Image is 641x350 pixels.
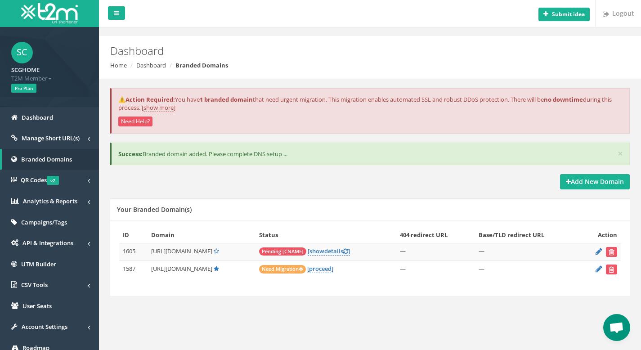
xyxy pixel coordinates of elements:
[603,314,630,341] a: Open chat
[259,265,306,274] span: Need Migration
[118,95,623,112] p: You have that need urgent migration. This migration enables automated SSL and robust DDoS protect...
[118,117,152,126] button: Need Help?
[22,134,80,142] span: Manage Short URL(s)
[22,302,52,310] span: User Seats
[396,243,475,260] td: —
[119,243,148,260] td: 1605
[475,243,579,260] td: —
[151,247,212,255] span: [URL][DOMAIN_NAME]
[117,206,192,213] h5: Your Branded Domain(s)
[21,281,48,289] span: CSV Tools
[47,176,59,185] span: v2
[21,176,59,184] span: QR Codes
[136,61,166,69] a: Dashboard
[11,66,40,74] strong: SCGHOME
[148,227,256,243] th: Domain
[118,150,143,158] b: Success:
[618,149,623,158] button: ×
[475,227,579,243] th: Base/TLD redirect URL
[396,227,475,243] th: 404 redirect URL
[538,8,590,21] button: Submit idea
[22,113,53,121] span: Dashboard
[21,260,56,268] span: UTM Builder
[11,84,36,93] span: Pro Plan
[21,3,78,23] img: T2M
[110,61,127,69] a: Home
[118,95,175,103] strong: ⚠️Action Required:
[259,247,306,256] span: Pending [CNAME]
[214,265,219,273] a: Default
[560,174,630,189] a: Add New Domain
[256,227,396,243] th: Status
[110,143,630,166] div: Branded domain added. Please complete DNS setup ...
[21,218,67,226] span: Campaigns/Tags
[552,10,585,18] b: Submit idea
[143,103,174,112] a: show more
[21,155,72,163] span: Branded Domains
[544,95,583,103] strong: no downtime
[22,323,67,331] span: Account Settings
[23,197,77,205] span: Analytics & Reports
[175,61,228,69] strong: Branded Domains
[308,247,350,256] a: [showdetails]
[566,177,624,186] strong: Add New Domain
[396,260,475,278] td: —
[151,265,212,273] span: [URL][DOMAIN_NAME]
[307,265,333,273] a: [proceed]
[214,247,219,255] a: Set Default
[110,45,541,57] h2: Dashboard
[11,63,88,82] a: SCGHOME T2M Member
[579,227,621,243] th: Action
[475,260,579,278] td: —
[119,227,148,243] th: ID
[309,247,324,255] span: show
[22,239,73,247] span: API & Integrations
[11,42,33,63] span: SC
[200,95,253,103] strong: 1 branded domain
[11,74,88,83] span: T2M Member
[119,260,148,278] td: 1587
